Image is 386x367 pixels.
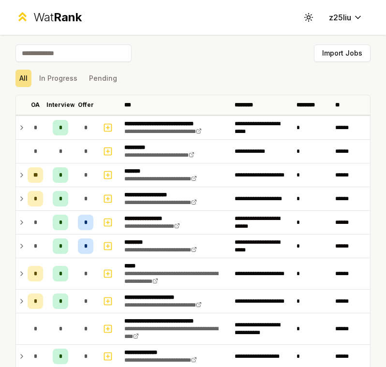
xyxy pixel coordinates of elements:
div: Wat [33,10,82,25]
button: In Progress [35,70,81,87]
p: Offer [78,101,94,109]
a: WatRank [15,10,82,25]
p: Interview [46,101,75,109]
button: Import Jobs [314,44,371,62]
span: Rank [54,10,82,24]
p: OA [31,101,40,109]
button: Pending [85,70,121,87]
button: z25liu [321,9,371,26]
span: z25liu [329,12,351,23]
button: All [15,70,31,87]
